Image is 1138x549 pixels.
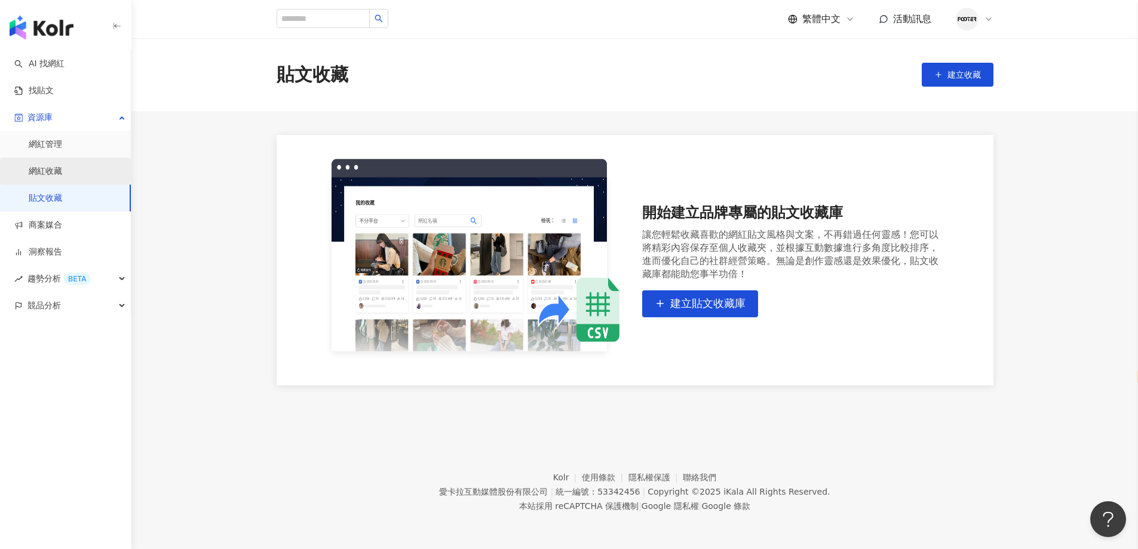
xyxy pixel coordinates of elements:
[27,104,53,131] span: 資源庫
[642,487,645,496] span: |
[14,246,62,258] a: 洞察報告
[670,297,746,310] span: 建立貼文收藏庫
[683,473,716,482] a: 聯絡我們
[648,487,830,496] div: Copyright © 2025 All Rights Reserved.
[63,273,91,285] div: BETA
[628,473,683,482] a: 隱私權保護
[553,473,582,482] a: Kolr
[439,487,548,496] div: 愛卡拉互動媒體股份有限公司
[642,290,758,317] button: 建立貼文收藏庫
[324,159,628,361] img: 開始建立品牌專屬的貼文收藏庫
[29,165,62,177] a: 網紅收藏
[723,487,744,496] a: iKala
[922,63,993,87] button: 建立收藏
[947,70,981,79] span: 建立收藏
[956,8,979,30] img: %E7%A4%BE%E7%BE%A4%E7%94%A8LOGO.png
[29,139,62,151] a: 網紅管理
[14,275,23,283] span: rise
[642,228,946,281] div: 讓您輕鬆收藏喜歡的網紅貼文風格與文案，不再錯過任何靈感！您可以將精彩內容保存至個人收藏夾，並根據互動數據進行多角度比較排序，進而優化自己的社群經營策略。無論是創作靈感還是效果優化，貼文收藏庫都能...
[10,16,73,39] img: logo
[701,501,750,511] a: Google 條款
[14,219,62,231] a: 商案媒合
[27,265,91,292] span: 趨勢分析
[1090,501,1126,537] iframe: Help Scout Beacon - Open
[556,487,640,496] div: 統一編號：53342456
[802,13,841,26] span: 繁體中文
[14,58,65,70] a: searchAI 找網紅
[642,203,946,223] div: 開始建立品牌專屬的貼文收藏庫
[375,14,383,23] span: search
[582,473,628,482] a: 使用條款
[519,499,750,513] span: 本站採用 reCAPTCHA 保護機制
[27,292,61,319] span: 競品分析
[14,85,54,97] a: 找貼文
[893,13,931,24] span: 活動訊息
[550,487,553,496] span: |
[29,192,62,204] a: 貼文收藏
[642,501,699,511] a: Google 隱私權
[639,501,642,511] span: |
[699,501,702,511] span: |
[277,62,348,87] div: 貼文收藏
